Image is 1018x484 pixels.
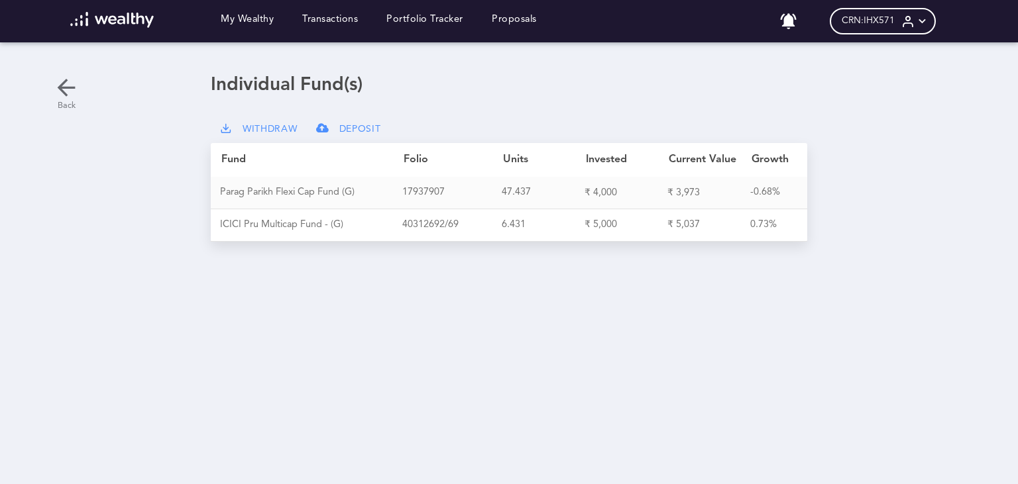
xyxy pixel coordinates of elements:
[211,74,807,97] h1: Individual Fund(s)
[53,101,80,111] p: Back
[585,187,667,199] div: ₹ 4,000
[221,14,274,28] a: My Wealthy
[402,187,502,199] div: 1 7 9 3 7 9 0 7
[586,154,669,166] div: Invested
[667,187,750,199] div: ₹ 3,973
[842,15,895,26] span: CRN: IHX571
[302,14,358,28] a: Transactions
[752,154,801,166] div: Growth
[402,219,502,231] div: 4 0 3 1 2 6 9 2 / 6 9
[502,187,585,199] div: 47.437
[220,219,402,231] div: I C I C I P r u M u l t i c a p F u n d - ( G )
[221,154,404,166] div: Fund
[750,187,800,199] div: -0.68%
[669,154,752,166] div: Current Value
[667,218,750,231] div: ₹ 5,037
[386,14,463,28] a: Portfolio Tracker
[750,219,800,231] div: 0.73%
[502,219,585,231] div: 6.431
[70,12,154,28] img: wl-logo-white.svg
[220,187,402,199] div: P a r a g P a r i k h F l e x i C a p F u n d ( G )
[585,218,667,231] div: ₹ 5,000
[492,14,537,28] a: Proposals
[404,154,503,166] div: Folio
[243,124,298,135] span: WITHDRAW
[339,124,381,135] span: DEPOSIT
[503,154,586,166] div: Units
